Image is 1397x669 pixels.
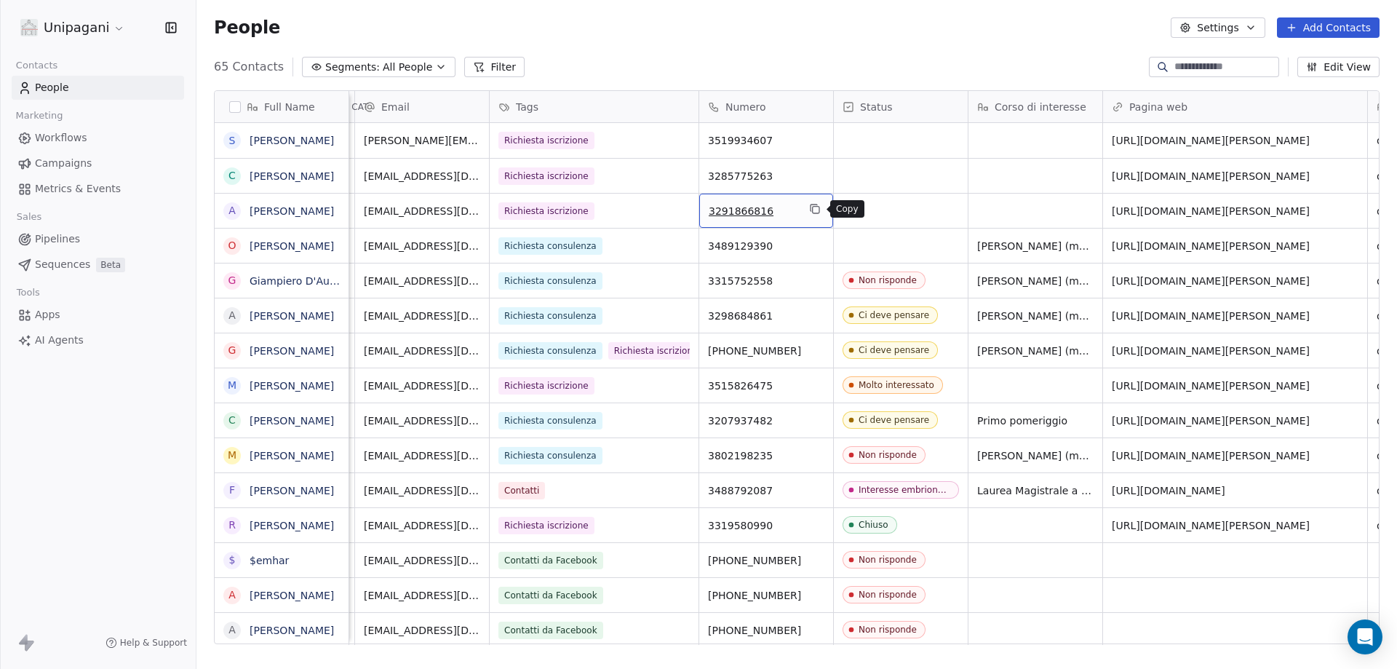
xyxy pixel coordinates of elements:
[464,57,525,77] button: Filter
[250,205,334,217] a: [PERSON_NAME]
[364,239,480,253] span: [EMAIL_ADDRESS][DOMAIN_NAME]
[250,170,334,182] a: [PERSON_NAME]
[250,380,334,392] a: [PERSON_NAME]
[10,206,48,228] span: Sales
[708,623,824,638] span: [PHONE_NUMBER]
[498,342,602,360] span: Richiesta consulenza
[708,448,824,463] span: 3802198235
[355,91,489,122] div: Email
[708,344,824,358] span: [PHONE_NUMBER]
[12,177,184,201] a: Metrics & Events
[250,485,334,496] a: [PERSON_NAME]
[1112,415,1310,427] a: [URL][DOMAIN_NAME][PERSON_NAME]
[228,378,236,393] div: M
[250,520,334,531] a: [PERSON_NAME]
[708,518,824,533] span: 3319580990
[859,345,929,355] div: Ci deve pensare
[228,238,236,253] div: O
[995,100,1086,114] span: Corso di interesse
[228,413,236,428] div: C
[1277,17,1380,38] button: Add Contacts
[608,342,704,360] span: Richiesta iscrizione
[351,101,368,113] span: CAT
[215,123,349,645] div: grid
[708,133,824,148] span: 3519934607
[228,203,236,218] div: A
[1103,91,1367,122] div: Pagina web
[364,344,480,358] span: [EMAIL_ADDRESS][DOMAIN_NAME]
[498,377,594,395] span: Richiesta iscrizione
[1112,310,1310,322] a: [URL][DOMAIN_NAME][PERSON_NAME]
[9,105,69,127] span: Marketing
[708,239,824,253] span: 3489129390
[364,274,480,288] span: [EMAIL_ADDRESS][DOMAIN_NAME]
[834,91,968,122] div: Status
[1112,520,1310,531] a: [URL][DOMAIN_NAME][PERSON_NAME]
[1348,619,1382,654] div: Open Intercom Messenger
[1112,380,1310,392] a: [URL][DOMAIN_NAME][PERSON_NAME]
[708,588,824,603] span: [PHONE_NUMBER]
[228,622,236,638] div: A
[383,60,432,75] span: All People
[708,483,824,498] span: 3488792087
[708,553,824,568] span: [PHONE_NUMBER]
[44,18,110,37] span: Unipagani
[364,448,480,463] span: [EMAIL_ADDRESS][DOMAIN_NAME]
[968,91,1102,122] div: Corso di interesse
[859,520,888,530] div: Chiuso
[859,415,929,425] div: Ci deve pensare
[228,308,236,323] div: a
[708,379,824,393] span: 3515826475
[228,518,236,533] div: R
[859,485,950,495] div: Interesse embrionale
[364,169,480,183] span: [EMAIL_ADDRESS][DOMAIN_NAME]
[1112,275,1310,287] a: [URL][DOMAIN_NAME][PERSON_NAME]
[12,253,184,277] a: SequencesBeta
[120,637,187,649] span: Help & Support
[364,413,480,428] span: [EMAIL_ADDRESS][DOMAIN_NAME]
[498,517,594,534] span: Richiesta iscrizione
[250,240,334,252] a: [PERSON_NAME]
[12,227,184,251] a: Pipelines
[859,310,929,320] div: Ci deve pensare
[1112,345,1310,357] a: [URL][DOMAIN_NAME][PERSON_NAME]
[1112,450,1310,462] a: [URL][DOMAIN_NAME][PERSON_NAME]
[708,309,824,323] span: 3298684861
[1112,170,1310,182] a: [URL][DOMAIN_NAME][PERSON_NAME]
[35,231,80,247] span: Pipelines
[229,553,236,568] div: $
[498,132,594,149] span: Richiesta iscrizione
[364,309,480,323] span: [EMAIL_ADDRESS][DOMAIN_NAME]
[516,100,538,114] span: Tags
[1112,135,1310,146] a: [URL][DOMAIN_NAME][PERSON_NAME]
[35,307,60,322] span: Apps
[35,80,69,95] span: People
[12,151,184,175] a: Campaigns
[977,413,1094,428] span: Primo pomeriggio
[250,450,334,462] a: [PERSON_NAME]
[1297,57,1380,77] button: Edit View
[498,167,594,185] span: Richiesta iscrizione
[250,555,289,566] a: $emhar
[250,135,334,146] a: [PERSON_NAME]
[1112,240,1310,252] a: [URL][DOMAIN_NAME][PERSON_NAME]
[498,552,603,569] span: Contatti da Facebook
[250,310,334,322] a: [PERSON_NAME]
[228,273,236,288] div: G
[859,625,917,635] div: Non risponde
[35,333,84,348] span: AI Agents
[977,448,1094,463] span: [PERSON_NAME] (massimo 18:30)
[35,257,90,272] span: Sequences
[96,258,125,272] span: Beta
[836,203,859,215] p: Copy
[364,133,480,148] span: [PERSON_NAME][EMAIL_ADDRESS][DOMAIN_NAME]
[250,625,334,636] a: [PERSON_NAME]
[498,307,602,325] span: Richiesta consulenza
[498,587,603,604] span: Contatti da Facebook
[498,447,602,464] span: Richiesta consulenza
[977,239,1094,253] span: [PERSON_NAME] (massimo 18:30)
[859,380,934,390] div: Molto interessato
[498,412,602,429] span: Richiesta consulenza
[229,133,236,149] div: S
[12,126,184,150] a: Workflows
